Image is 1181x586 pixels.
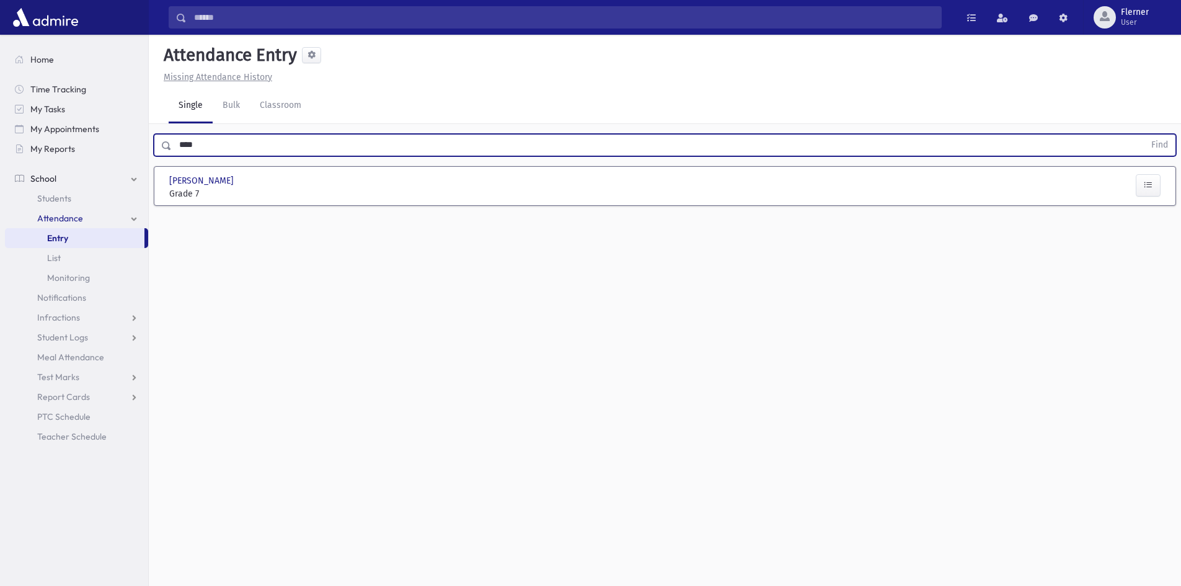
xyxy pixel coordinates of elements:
a: School [5,169,148,189]
span: Monitoring [47,272,90,283]
span: Student Logs [37,332,88,343]
h5: Attendance Entry [159,45,297,66]
a: Notifications [5,288,148,308]
a: My Tasks [5,99,148,119]
span: My Appointments [30,123,99,135]
a: Student Logs [5,327,148,347]
a: Missing Attendance History [159,72,272,82]
a: Test Marks [5,367,148,387]
span: Teacher Schedule [37,431,107,442]
span: My Reports [30,143,75,154]
a: Attendance [5,208,148,228]
span: Report Cards [37,391,90,402]
button: Find [1144,135,1175,156]
a: List [5,248,148,268]
a: Single [169,89,213,123]
span: Grade 7 [169,187,324,200]
span: Time Tracking [30,84,86,95]
span: List [47,252,61,264]
a: Home [5,50,148,69]
a: Entry [5,228,144,248]
span: My Tasks [30,104,65,115]
input: Search [187,6,941,29]
a: My Reports [5,139,148,159]
span: Infractions [37,312,80,323]
a: Classroom [250,89,311,123]
span: User [1121,17,1149,27]
u: Missing Attendance History [164,72,272,82]
span: Entry [47,233,68,244]
span: Test Marks [37,371,79,383]
a: Bulk [213,89,250,123]
span: Meal Attendance [37,352,104,363]
a: Teacher Schedule [5,427,148,446]
a: Time Tracking [5,79,148,99]
span: Flerner [1121,7,1149,17]
span: Students [37,193,71,204]
a: Meal Attendance [5,347,148,367]
a: My Appointments [5,119,148,139]
span: [PERSON_NAME] [169,174,236,187]
span: Home [30,54,54,65]
span: School [30,173,56,184]
a: Monitoring [5,268,148,288]
a: Infractions [5,308,148,327]
a: Students [5,189,148,208]
span: Notifications [37,292,86,303]
span: Attendance [37,213,83,224]
img: AdmirePro [10,5,81,30]
a: PTC Schedule [5,407,148,427]
a: Report Cards [5,387,148,407]
span: PTC Schedule [37,411,91,422]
